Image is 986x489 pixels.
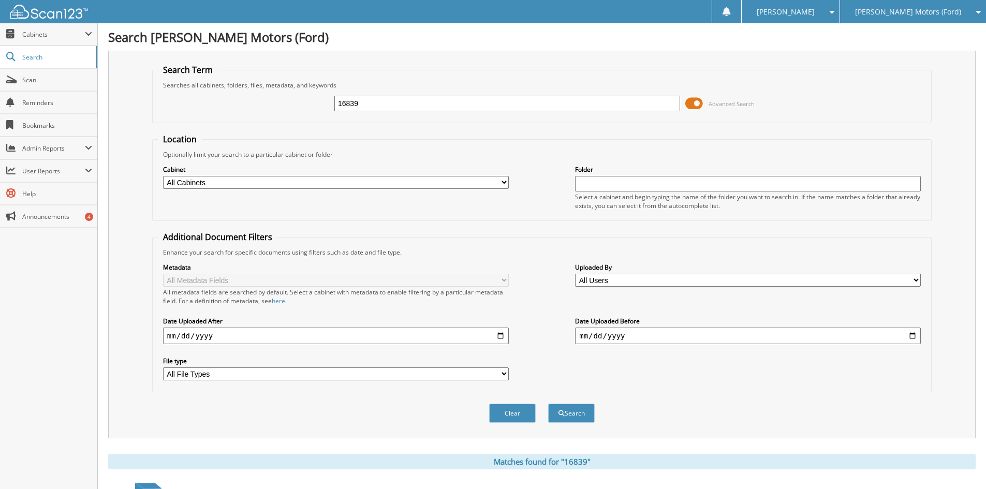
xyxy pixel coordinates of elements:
[22,121,92,130] span: Bookmarks
[158,81,926,90] div: Searches all cabinets, folders, files, metadata, and keywords
[575,192,921,210] div: Select a cabinet and begin typing the name of the folder you want to search in. If the name match...
[22,189,92,198] span: Help
[22,30,85,39] span: Cabinets
[575,263,921,272] label: Uploaded By
[108,454,976,469] div: Matches found for "16839"
[158,64,218,76] legend: Search Term
[158,134,202,145] legend: Location
[108,28,976,46] h1: Search [PERSON_NAME] Motors (Ford)
[575,165,921,174] label: Folder
[22,76,92,84] span: Scan
[85,213,93,221] div: 4
[10,5,88,19] img: scan123-logo-white.svg
[575,328,921,344] input: end
[163,357,509,365] label: File type
[22,98,92,107] span: Reminders
[22,212,92,221] span: Announcements
[163,317,509,325] label: Date Uploaded After
[163,328,509,344] input: start
[163,165,509,174] label: Cabinet
[163,288,509,305] div: All metadata fields are searched by default. Select a cabinet with metadata to enable filtering b...
[272,297,285,305] a: here
[158,231,277,243] legend: Additional Document Filters
[163,263,509,272] label: Metadata
[22,167,85,175] span: User Reports
[22,53,91,62] span: Search
[757,9,815,15] span: [PERSON_NAME]
[855,9,961,15] span: [PERSON_NAME] Motors (Ford)
[548,404,595,423] button: Search
[22,144,85,153] span: Admin Reports
[709,100,755,108] span: Advanced Search
[575,317,921,325] label: Date Uploaded Before
[489,404,536,423] button: Clear
[158,248,926,257] div: Enhance your search for specific documents using filters such as date and file type.
[158,150,926,159] div: Optionally limit your search to a particular cabinet or folder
